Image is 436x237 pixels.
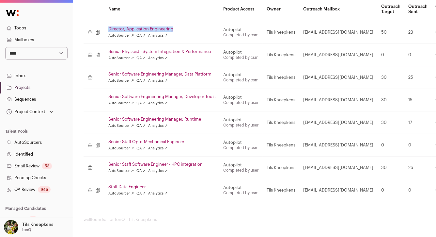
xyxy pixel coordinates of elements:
[299,66,377,89] td: [EMAIL_ADDRESS][DOMAIN_NAME]
[148,191,167,196] a: Analytics ↗
[108,78,134,83] a: AutoSourcer ↗
[108,26,215,32] a: Director, Application Engineering
[223,50,259,55] div: Autopilot
[5,109,45,114] div: Project Context
[223,27,259,32] div: Autopilot
[377,111,404,134] td: 30
[148,56,167,61] a: Analytics ↗
[377,21,404,43] td: 50
[404,111,431,134] td: 17
[5,107,54,116] button: Open dropdown
[223,101,259,105] a: Completed by user
[377,134,404,156] td: 0
[404,66,431,89] td: 25
[22,222,53,227] p: Tils Kneepkens
[377,89,404,111] td: 30
[377,156,404,179] td: 30
[263,21,299,43] td: Tils Kneepkens
[108,33,134,38] a: AutoSourcer ↗
[223,140,259,145] div: Autopilot
[263,134,299,156] td: Tils Kneepkens
[136,123,146,128] a: QA ↗
[108,162,215,167] a: Senior Staff Software Engineer - HPC integration
[108,72,215,77] a: Senior Software Engineering Manager, Data Platform
[299,111,377,134] td: [EMAIL_ADDRESS][DOMAIN_NAME]
[136,33,146,38] a: QA ↗
[223,168,259,172] a: Completed by user
[223,78,258,82] a: Completed by csm
[223,72,259,77] div: Autopilot
[42,163,52,169] div: 53
[377,179,404,201] td: 0
[108,139,215,144] a: Senior Staff Opto-Mechanical Engineer
[108,101,134,106] a: AutoSourcer ↗
[22,227,31,232] p: IonQ
[404,89,431,111] td: 15
[263,66,299,89] td: Tils Kneepkens
[148,146,167,151] a: Analytics ↗
[136,168,146,174] a: QA ↗
[108,146,134,151] a: AutoSourcer ↗
[263,43,299,66] td: Tils Kneepkens
[377,43,404,66] td: 0
[136,56,146,61] a: QA ↗
[223,146,258,150] a: Completed by csm
[223,56,258,59] a: Completed by csm
[136,191,146,196] a: QA ↗
[136,146,146,151] a: QA ↗
[148,101,167,106] a: Analytics ↗
[108,56,134,61] a: AutoSourcer ↗
[404,134,431,156] td: 0
[404,21,431,43] td: 23
[84,217,426,222] footer: wellfound:ai for IonQ - Tils Kneepkens
[136,78,146,83] a: QA ↗
[223,33,258,37] a: Completed by csm
[263,156,299,179] td: Tils Kneepkens
[299,179,377,201] td: [EMAIL_ADDRESS][DOMAIN_NAME]
[136,101,146,106] a: QA ↗
[108,123,134,128] a: AutoSourcer ↗
[108,168,134,174] a: AutoSourcer ↗
[3,220,54,234] button: Open dropdown
[299,134,377,156] td: [EMAIL_ADDRESS][DOMAIN_NAME]
[108,117,215,122] a: Senior Software Engineering Manager, Runtime
[38,186,51,193] div: 945
[148,78,167,83] a: Analytics ↗
[263,179,299,201] td: Tils Kneepkens
[108,49,215,54] a: Senior Physicist - System Integration & Performance
[377,66,404,89] td: 30
[28,216,38,223] div: 31
[299,21,377,43] td: [EMAIL_ADDRESS][DOMAIN_NAME]
[404,179,431,201] td: 0
[404,156,431,179] td: 26
[223,191,258,195] a: Completed by csm
[223,185,259,190] div: Autopilot
[299,89,377,111] td: [EMAIL_ADDRESS][DOMAIN_NAME]
[299,156,377,179] td: [EMAIL_ADDRESS][DOMAIN_NAME]
[108,94,215,99] a: Senior Software Engineering Manager, Developer Tools
[299,43,377,66] td: [EMAIL_ADDRESS][DOMAIN_NAME]
[3,7,22,20] img: Wellfound
[4,220,18,234] img: 6689865-medium_jpg
[263,89,299,111] td: Tils Kneepkens
[108,191,134,196] a: AutoSourcer ↗
[108,184,215,190] a: Staff Data Engineer
[223,162,259,168] div: Autopilot
[223,117,259,123] div: Autopilot
[223,95,259,100] div: Autopilot
[223,123,259,127] a: Completed by user
[148,168,167,174] a: Analytics ↗
[148,123,167,128] a: Analytics ↗
[404,43,431,66] td: 0
[148,33,167,38] a: Analytics ↗
[263,111,299,134] td: Tils Kneepkens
